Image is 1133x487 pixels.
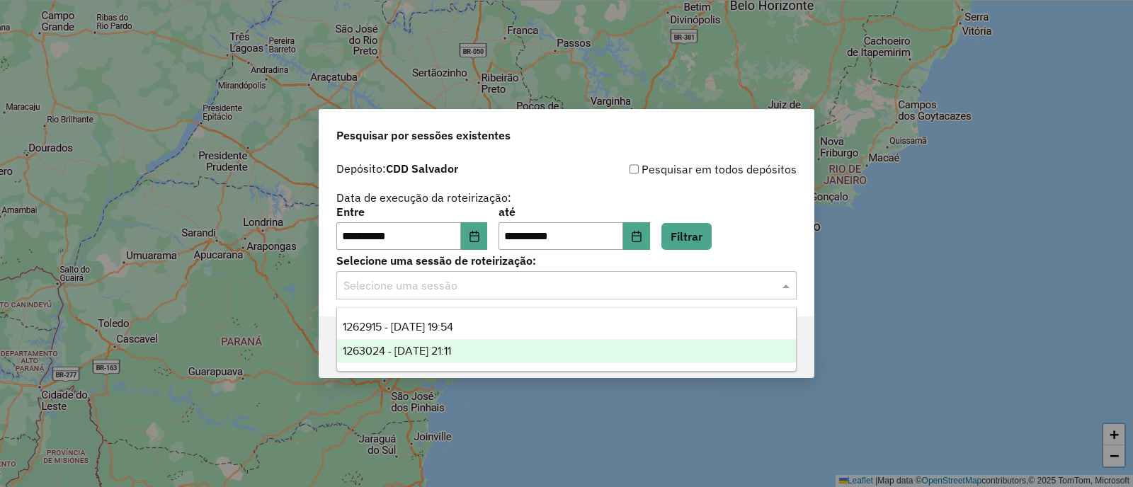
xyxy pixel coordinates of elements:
label: até [499,203,649,220]
label: Entre [336,203,487,220]
ng-dropdown-panel: Options list [336,307,797,372]
button: Choose Date [461,222,488,251]
label: Depósito: [336,160,458,177]
div: Pesquisar em todos depósitos [566,161,797,178]
button: Filtrar [661,223,712,250]
span: Pesquisar por sessões existentes [336,127,511,144]
label: Selecione uma sessão de roteirização: [336,252,797,269]
button: Choose Date [623,222,650,251]
label: Data de execução da roteirização: [336,189,511,206]
strong: CDD Salvador [386,161,458,176]
span: 1262915 - [DATE] 19:54 [343,321,453,333]
span: 1263024 - [DATE] 21:11 [343,345,451,357]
